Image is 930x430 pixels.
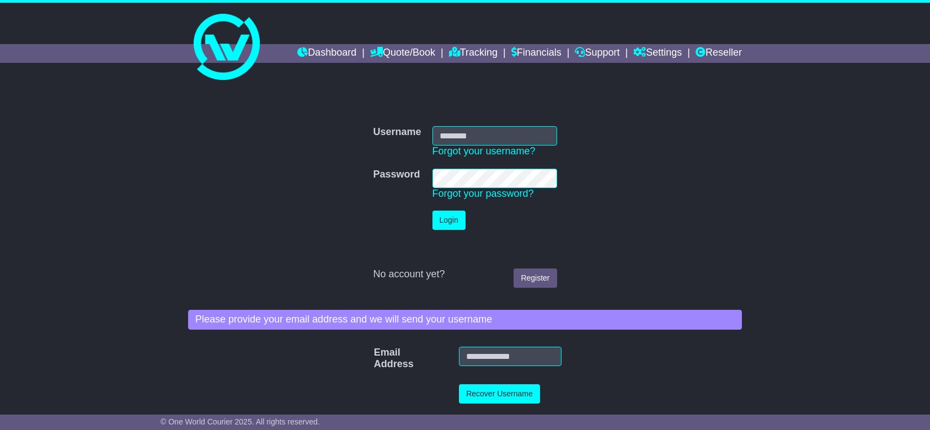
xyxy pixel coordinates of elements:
[370,44,435,63] a: Quote/Book
[373,169,420,181] label: Password
[373,126,421,138] label: Username
[449,44,498,63] a: Tracking
[633,44,682,63] a: Settings
[511,44,562,63] a: Financials
[459,384,540,404] button: Recover Username
[432,146,536,157] a: Forgot your username?
[432,188,534,199] a: Forgot your password?
[373,268,557,281] div: No account yet?
[575,44,619,63] a: Support
[368,347,388,370] label: Email Address
[161,417,320,426] span: © One World Courier 2025. All rights reserved.
[297,44,356,63] a: Dashboard
[188,310,742,330] div: Please provide your email address and we will send your username
[696,44,742,63] a: Reseller
[514,268,557,288] a: Register
[432,211,466,230] button: Login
